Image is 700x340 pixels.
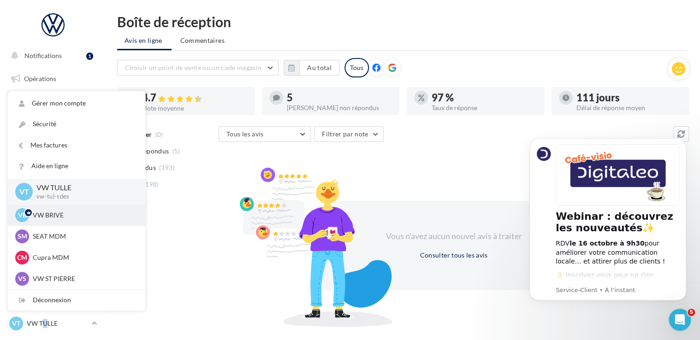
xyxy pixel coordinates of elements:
span: SM [18,232,27,241]
div: Boîte de réception [117,15,689,29]
span: VS [18,274,26,283]
p: vw-tul-sdes [36,193,131,201]
div: 97 % [432,93,537,103]
p: VW ST PIERRE [33,274,134,283]
span: Commentaires [180,36,225,45]
a: Contacts [6,161,101,181]
a: Campagnes DataOnDemand [6,261,101,288]
a: Campagnes [6,139,101,158]
a: Calendrier [6,207,101,227]
button: Au total [284,60,339,76]
p: Cupra MDM [33,253,134,262]
p: VW BRIVE [33,211,134,220]
a: Opérations [6,69,101,88]
button: Tous les avis [219,126,311,142]
span: 5 [688,309,695,316]
div: Taux de réponse [432,105,537,111]
span: Choisir un point de vente ou un code magasin [125,64,261,71]
iframe: Intercom live chat [669,309,691,331]
div: 111 jours [576,93,682,103]
span: (5) [172,147,180,155]
a: Visibilité en ligne [6,116,101,135]
button: Au total [299,60,339,76]
button: Choisir un point de vente ou un code magasin [117,60,279,76]
span: Non répondus [126,147,169,156]
a: VT VW TULLE [7,315,99,332]
a: Gérer mon compte [8,93,145,114]
div: 1 [86,53,93,60]
div: [PERSON_NAME] non répondus [287,105,392,111]
a: Sécurité [8,114,145,135]
span: Tous les avis [226,130,264,138]
span: VT [12,319,20,328]
button: Consulter tous les avis [416,250,491,261]
span: VT [19,186,29,197]
div: Tous [344,58,369,77]
span: (198) [143,181,159,188]
div: Vous n'avez aucun nouvel avis à traiter [374,230,533,242]
a: PLV et print personnalisable [6,230,101,257]
span: (193) [159,164,175,171]
button: Notifications 1 [6,46,97,65]
a: Médiathèque [6,184,101,204]
a: Aide en ligne [8,156,145,176]
a: Boîte de réception [6,92,101,111]
p: VW TULLE [36,182,131,193]
span: Notifications [24,52,62,59]
div: 5 [287,93,392,103]
span: Opérations [24,75,56,82]
iframe: Intercom notifications message [516,127,700,335]
a: Mes factures [8,135,145,156]
p: VW TULLE [27,319,88,328]
div: Déconnexion [8,290,145,311]
div: Note moyenne [142,105,247,111]
span: CM [17,253,27,262]
p: SEAT MDM [33,232,134,241]
button: Filtrer par note [314,126,384,142]
div: Délai de réponse moyen [576,105,682,111]
span: VB [18,211,27,220]
div: 4.7 [142,93,247,103]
